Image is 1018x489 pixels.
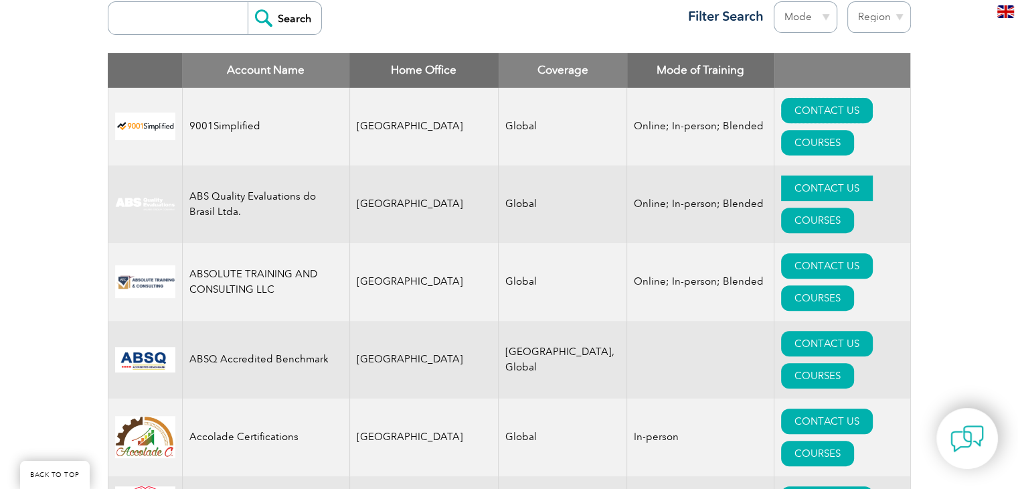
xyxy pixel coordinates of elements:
[499,321,627,399] td: [GEOGRAPHIC_DATA], Global
[499,88,627,165] td: Global
[950,422,984,456] img: contact-chat.png
[627,165,774,243] td: Online; In-person; Blended
[627,243,774,321] td: Online; In-person; Blended
[627,53,774,88] th: Mode of Training: activate to sort column ascending
[115,265,175,298] img: 16e092f6-eadd-ed11-a7c6-00224814fd52-logo.png
[115,347,175,372] img: cc24547b-a6e0-e911-a812-000d3a795b83-logo.png
[499,53,627,88] th: Coverage: activate to sort column ascending
[349,88,499,165] td: [GEOGRAPHIC_DATA]
[182,321,349,399] td: ABSQ Accredited Benchmark
[115,197,175,212] img: c92924ac-d9bc-ea11-a814-000d3a79823d-logo.jpg
[182,53,349,88] th: Account Name: activate to sort column descending
[182,243,349,321] td: ABSOLUTE TRAINING AND CONSULTING LLC
[20,461,90,489] a: BACK TO TOP
[499,165,627,243] td: Global
[115,416,175,458] img: 1a94dd1a-69dd-eb11-bacb-002248159486-logo.jpg
[182,165,349,243] td: ABS Quality Evaluations do Brasil Ltda.
[680,8,764,25] h3: Filter Search
[781,409,873,434] a: CONTACT US
[781,253,873,279] a: CONTACT US
[349,165,499,243] td: [GEOGRAPHIC_DATA]
[781,363,854,389] a: COURSES
[248,2,321,34] input: Search
[774,53,910,88] th: : activate to sort column ascending
[349,321,499,399] td: [GEOGRAPHIC_DATA]
[781,441,854,466] a: COURSES
[781,208,854,233] a: COURSES
[349,243,499,321] td: [GEOGRAPHIC_DATA]
[781,285,854,311] a: COURSES
[349,399,499,476] td: [GEOGRAPHIC_DATA]
[182,88,349,165] td: 9001Simplified
[349,53,499,88] th: Home Office: activate to sort column ascending
[499,399,627,476] td: Global
[499,243,627,321] td: Global
[781,331,873,356] a: CONTACT US
[627,399,774,476] td: In-person
[997,5,1014,18] img: en
[781,130,854,155] a: COURSES
[182,399,349,476] td: Accolade Certifications
[627,88,774,165] td: Online; In-person; Blended
[781,176,873,201] a: CONTACT US
[115,113,175,140] img: 37c9c059-616f-eb11-a812-002248153038-logo.png
[781,98,873,123] a: CONTACT US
